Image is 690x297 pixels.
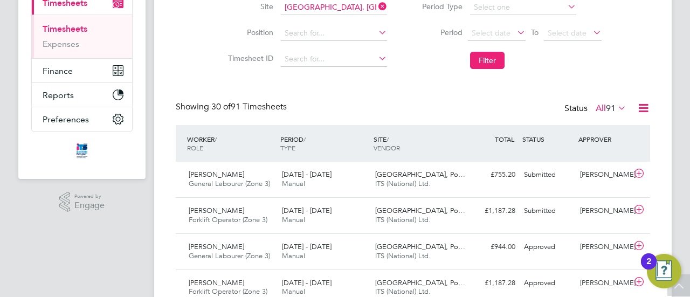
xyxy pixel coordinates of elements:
[278,129,371,157] div: PERIOD
[606,103,616,114] span: 91
[520,166,576,184] div: Submitted
[303,135,306,143] span: /
[215,135,217,143] span: /
[596,103,626,114] label: All
[189,278,244,287] span: [PERSON_NAME]
[520,274,576,292] div: Approved
[32,83,132,107] button: Reports
[32,59,132,82] button: Finance
[189,287,267,296] span: Forklift Operator (Zone 3)
[464,274,520,292] div: £1,187.28
[375,215,431,224] span: ITS (National) Ltd.
[375,179,431,188] span: ITS (National) Ltd.
[43,39,79,49] a: Expenses
[520,238,576,256] div: Approved
[576,129,632,149] div: APPROVER
[74,142,89,160] img: itsconstruction-logo-retina.png
[576,166,632,184] div: [PERSON_NAME]
[225,53,273,63] label: Timesheet ID
[43,24,87,34] a: Timesheets
[548,28,586,38] span: Select date
[189,215,267,224] span: Forklift Operator (Zone 3)
[282,170,332,179] span: [DATE] - [DATE]
[282,242,332,251] span: [DATE] - [DATE]
[189,242,244,251] span: [PERSON_NAME]
[281,52,387,67] input: Search for...
[576,238,632,256] div: [PERSON_NAME]
[211,101,287,112] span: 91 Timesheets
[374,143,400,152] span: VENDOR
[647,254,681,288] button: Open Resource Center, 2 new notifications
[225,27,273,37] label: Position
[564,101,629,116] div: Status
[464,166,520,184] div: £755.20
[282,287,305,296] span: Manual
[375,206,465,215] span: [GEOGRAPHIC_DATA], Po…
[189,170,244,179] span: [PERSON_NAME]
[176,101,289,113] div: Showing
[187,143,203,152] span: ROLE
[74,201,105,210] span: Engage
[282,179,305,188] span: Manual
[74,192,105,201] span: Powered by
[59,192,105,212] a: Powered byEngage
[282,278,332,287] span: [DATE] - [DATE]
[189,251,270,260] span: General Labourer (Zone 3)
[414,27,463,37] label: Period
[281,26,387,41] input: Search for...
[528,25,542,39] span: To
[520,129,576,149] div: STATUS
[470,52,505,69] button: Filter
[576,202,632,220] div: [PERSON_NAME]
[184,129,278,157] div: WORKER
[282,251,305,260] span: Manual
[375,278,465,287] span: [GEOGRAPHIC_DATA], Po…
[211,101,231,112] span: 30 of
[32,107,132,131] button: Preferences
[472,28,510,38] span: Select date
[495,135,514,143] span: TOTAL
[282,215,305,224] span: Manual
[387,135,389,143] span: /
[189,206,244,215] span: [PERSON_NAME]
[375,287,431,296] span: ITS (National) Ltd.
[646,261,651,275] div: 2
[371,129,464,157] div: SITE
[576,274,632,292] div: [PERSON_NAME]
[189,179,270,188] span: General Labourer (Zone 3)
[280,143,295,152] span: TYPE
[414,2,463,11] label: Period Type
[225,2,273,11] label: Site
[464,238,520,256] div: £944.00
[464,202,520,220] div: £1,187.28
[520,202,576,220] div: Submitted
[31,142,133,160] a: Go to home page
[375,242,465,251] span: [GEOGRAPHIC_DATA], Po…
[375,251,431,260] span: ITS (National) Ltd.
[43,90,74,100] span: Reports
[43,66,73,76] span: Finance
[375,170,465,179] span: [GEOGRAPHIC_DATA], Po…
[32,15,132,58] div: Timesheets
[43,114,89,125] span: Preferences
[282,206,332,215] span: [DATE] - [DATE]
